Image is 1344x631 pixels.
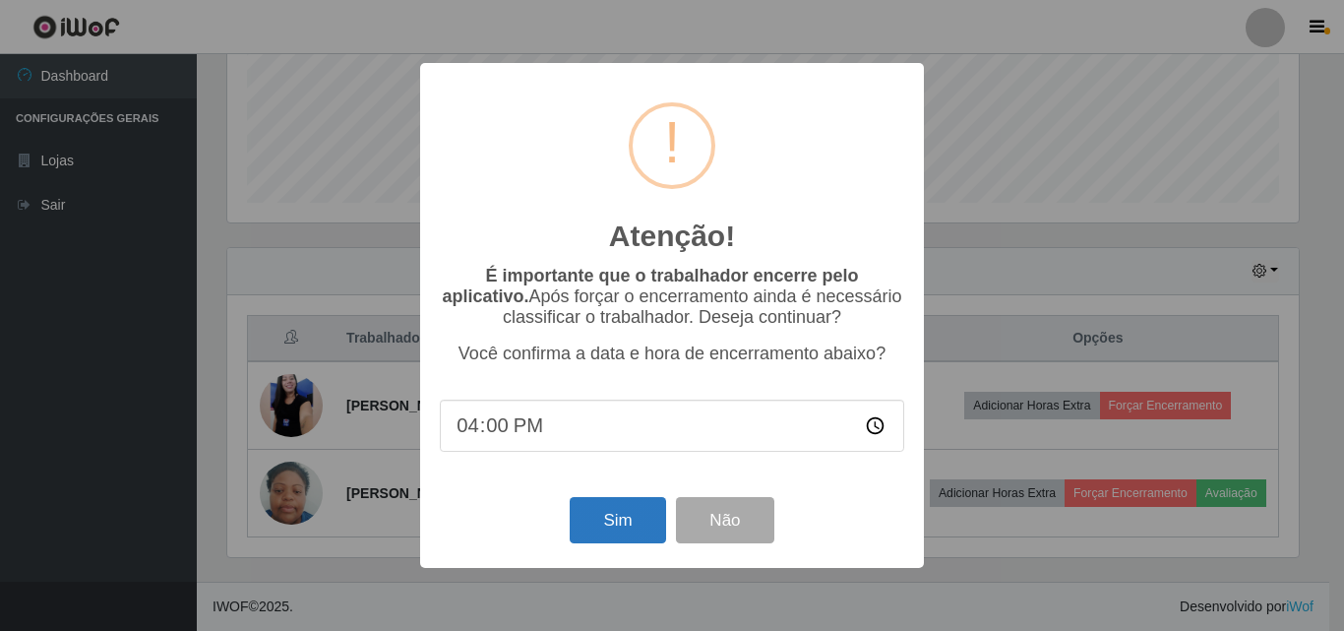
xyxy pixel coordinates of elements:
[440,344,904,364] p: Você confirma a data e hora de encerramento abaixo?
[442,266,858,306] b: É importante que o trabalhador encerre pelo aplicativo.
[570,497,665,543] button: Sim
[440,266,904,328] p: Após forçar o encerramento ainda é necessário classificar o trabalhador. Deseja continuar?
[609,219,735,254] h2: Atenção!
[676,497,773,543] button: Não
